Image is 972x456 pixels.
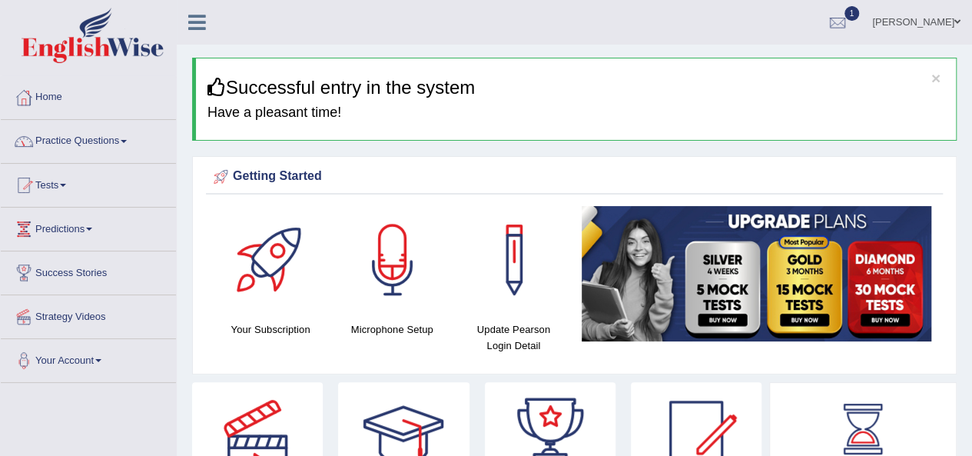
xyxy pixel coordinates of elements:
a: Strategy Videos [1,295,176,334]
a: Practice Questions [1,120,176,158]
a: Success Stories [1,251,176,290]
h3: Successful entry in the system [207,78,944,98]
h4: Microphone Setup [339,321,445,338]
img: small5.jpg [582,206,931,341]
a: Your Account [1,339,176,378]
a: Home [1,76,176,115]
span: 1 [844,6,860,21]
h4: Have a pleasant time! [207,105,944,121]
button: × [931,70,940,86]
a: Predictions [1,208,176,246]
div: Getting Started [210,165,939,188]
h4: Your Subscription [217,321,323,338]
h4: Update Pearson Login Detail [460,321,566,354]
a: Tests [1,164,176,202]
